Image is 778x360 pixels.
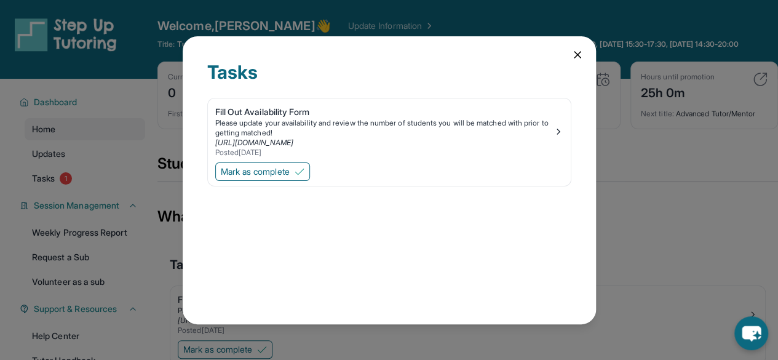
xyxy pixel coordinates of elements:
span: Mark as complete [221,166,290,178]
a: Fill Out Availability FormPlease update your availability and review the number of students you w... [208,98,571,160]
img: Mark as complete [295,167,304,177]
div: Please update your availability and review the number of students you will be matched with prior ... [215,118,554,138]
button: Mark as complete [215,162,310,181]
div: Fill Out Availability Form [215,106,554,118]
button: chat-button [734,316,768,350]
div: Posted [DATE] [215,148,554,158]
div: Tasks [207,61,571,98]
a: [URL][DOMAIN_NAME] [215,138,293,147]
